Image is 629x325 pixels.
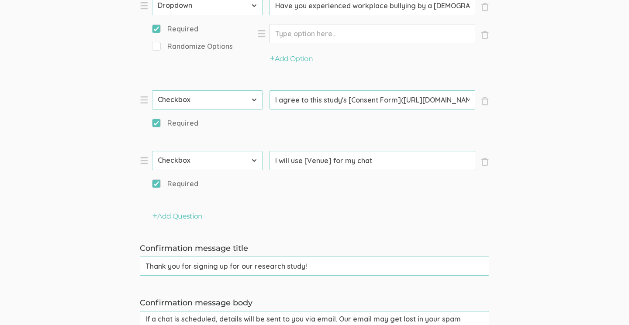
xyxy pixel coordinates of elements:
[152,41,233,51] span: Randomize Options
[152,179,198,189] span: Required
[480,3,489,11] span: ×
[140,243,489,254] label: Confirmation message title
[270,24,475,43] input: Type option here...
[152,118,198,128] span: Required
[270,54,313,64] button: Add Option
[152,212,203,222] button: Add Question
[585,283,629,325] iframe: Chat Widget
[152,24,198,34] span: Required
[270,90,475,109] input: Type question here...
[480,97,489,106] span: ×
[140,298,489,309] label: Confirmation message body
[480,157,489,166] span: ×
[480,31,489,39] span: ×
[270,151,475,170] input: Type question here...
